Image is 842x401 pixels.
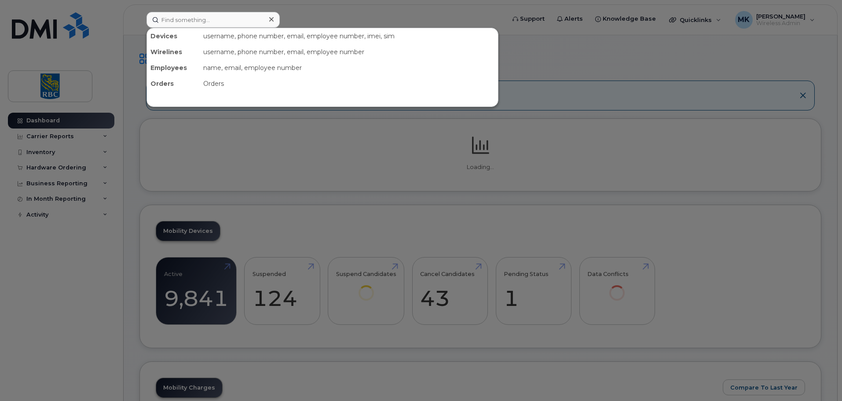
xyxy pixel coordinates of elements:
[147,28,200,44] div: Devices
[147,60,200,76] div: Employees
[200,44,498,60] div: username, phone number, email, employee number
[200,60,498,76] div: name, email, employee number
[200,28,498,44] div: username, phone number, email, employee number, imei, sim
[147,76,200,92] div: Orders
[147,44,200,60] div: Wirelines
[200,76,498,92] div: Orders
